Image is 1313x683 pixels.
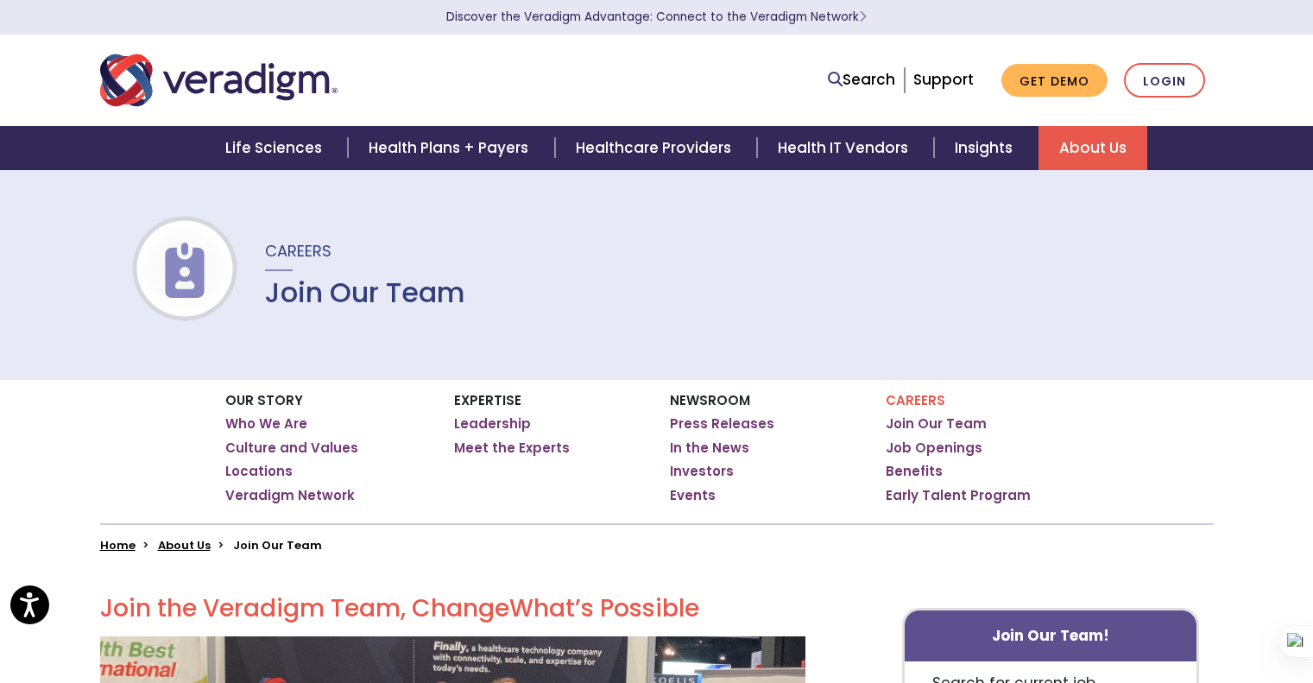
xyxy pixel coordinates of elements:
[1038,126,1147,170] a: About Us
[265,240,331,262] span: Careers
[886,463,943,480] a: Benefits
[225,440,358,457] a: Culture and Values
[1001,64,1108,98] a: Get Demo
[265,276,465,309] h1: Join Our Team
[555,126,757,170] a: Healthcare Providers
[670,440,749,457] a: In the News
[205,126,348,170] a: Life Sciences
[934,126,1038,170] a: Insights
[828,68,895,92] a: Search
[913,69,974,90] a: Support
[100,52,338,109] img: Veradigm logo
[886,487,1031,504] a: Early Talent Program
[100,594,805,623] h2: Join the Veradigm Team, Change
[454,440,570,457] a: Meet the Experts
[225,415,307,433] a: Who We Are
[1124,63,1205,98] a: Login
[670,487,716,504] a: Events
[670,415,774,433] a: Press Releases
[446,9,867,25] a: Discover the Veradigm Advantage: Connect to the Veradigm NetworkLearn More
[992,625,1109,646] strong: Join Our Team!
[100,537,136,553] a: Home
[225,487,355,504] a: Veradigm Network
[348,126,554,170] a: Health Plans + Payers
[859,9,867,25] span: Learn More
[757,126,934,170] a: Health IT Vendors
[454,415,531,433] a: Leadership
[670,463,734,480] a: Investors
[158,537,211,553] a: About Us
[509,591,699,625] span: What’s Possible
[886,440,982,457] a: Job Openings
[886,415,987,433] a: Join Our Team
[225,463,293,480] a: Locations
